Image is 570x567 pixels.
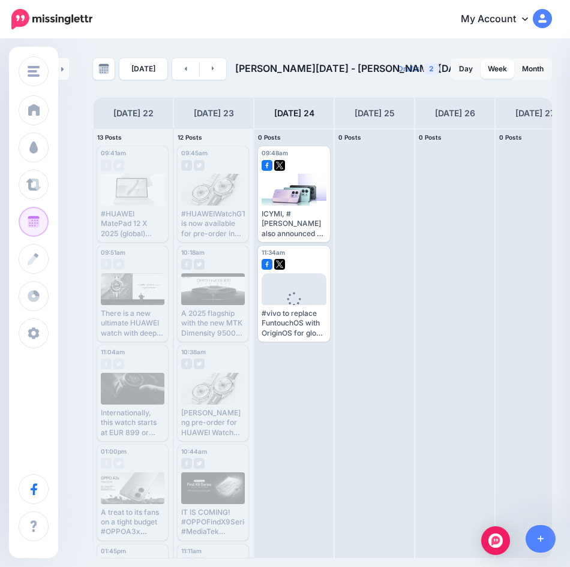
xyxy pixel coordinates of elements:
[194,358,205,369] img: twitter-grey-square.png
[274,160,285,171] img: twitter-square.png
[235,62,471,74] span: [PERSON_NAME][DATE] - [PERSON_NAME][DATE]
[338,134,361,141] span: 0 Posts
[194,160,205,171] img: twitter-grey-square.png
[181,149,208,156] span: 09:45am
[101,259,112,270] img: facebook-grey-square.png
[181,249,205,256] span: 10:18am
[113,458,124,469] img: twitter-grey-square.png
[278,292,311,323] div: Loading
[181,348,206,355] span: 10:38am
[97,134,122,141] span: 13 Posts
[101,160,112,171] img: facebook-grey-square.png
[262,149,288,156] span: 09:48am
[515,106,555,120] h4: [DATE] 27
[181,259,192,270] img: facebook-grey-square.png
[181,458,192,469] img: facebook-grey-square.png
[113,160,124,171] img: twitter-grey-square.png
[101,448,127,455] span: 01:00pm
[419,134,442,141] span: 0 Posts
[101,348,125,355] span: 11:04am
[274,259,285,270] img: twitter-square.png
[194,458,205,469] img: twitter-grey-square.png
[423,63,440,74] span: 2
[101,458,112,469] img: facebook-grey-square.png
[101,309,164,338] div: There is a new ultimate HUAWEI watch with deep diving support 🔥🔥🔥 #HUAWEIWATCHUltimate2 Read here...
[119,58,167,80] a: [DATE]
[262,160,272,171] img: facebook-square.png
[181,448,207,455] span: 10:44am
[258,134,281,141] span: 0 Posts
[515,59,551,79] a: Month
[435,106,475,120] h4: [DATE] 26
[452,59,480,79] a: Day
[178,134,202,141] span: 12 Posts
[28,66,40,77] img: menu.png
[181,358,192,369] img: facebook-grey-square.png
[262,309,326,338] div: #vivo to replace FuntouchOS with OriginOS for global variants. Read here: [URL][DOMAIN_NAME]
[101,249,125,256] span: 09:51am
[262,249,285,256] span: 11:34am
[101,149,126,156] span: 09:41am
[262,259,272,270] img: facebook-square.png
[181,408,245,438] div: [PERSON_NAME] ng pre-order for HUAWEI Watch GT 6 Series sa [GEOGRAPHIC_DATA]. Read here: [URL][DO...
[499,134,522,141] span: 0 Posts
[181,160,192,171] img: facebook-grey-square.png
[101,358,112,369] img: facebook-grey-square.png
[101,547,126,554] span: 01:45pm
[11,9,92,29] img: Missinglettr
[181,209,245,239] div: #HUAWEIWatchGT6Series is now available for pre-order in the [GEOGRAPHIC_DATA]. Read here: [URL][D...
[194,259,205,270] img: twitter-grey-square.png
[481,526,510,555] div: Open Intercom Messenger
[194,106,234,120] h4: [DATE] 23
[274,106,314,120] h4: [DATE] 24
[355,106,395,120] h4: [DATE] 25
[101,508,164,537] div: A treat to its fans on a tight budget #OPPOA3x Read here: [URL][DOMAIN_NAME]
[181,508,245,537] div: IT IS COMING! #OPPOFindX9Series #MediaTek Read here: [URL][DOMAIN_NAME]
[391,58,447,80] a: Drafts2
[181,309,245,338] div: A 2025 flagship with the new MTK Dimensity 9500 paired with a MASSIVE 7,500mAh battery? WOW. #OPP...
[101,209,164,239] div: #HUAWEI MatePad 12 X 2025 (global) launched with a large 12-inch 2.8K display, 10,100mAh battery,...
[262,209,326,239] div: ICYMI, #[PERSON_NAME] also announced a REDMI 15C 5G model apart from the 4G edition. Read here: [...
[113,358,124,369] img: twitter-grey-square.png
[98,64,109,74] img: calendar-grey-darker.png
[101,408,164,438] div: Internationally, this watch starts at EUR 899 or around PHP 60.3K (no PH taxes and duties yet) #H...
[113,259,124,270] img: twitter-grey-square.png
[181,547,202,554] span: 11:11am
[449,5,552,34] a: My Account
[113,106,154,120] h4: [DATE] 22
[481,59,514,79] a: Week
